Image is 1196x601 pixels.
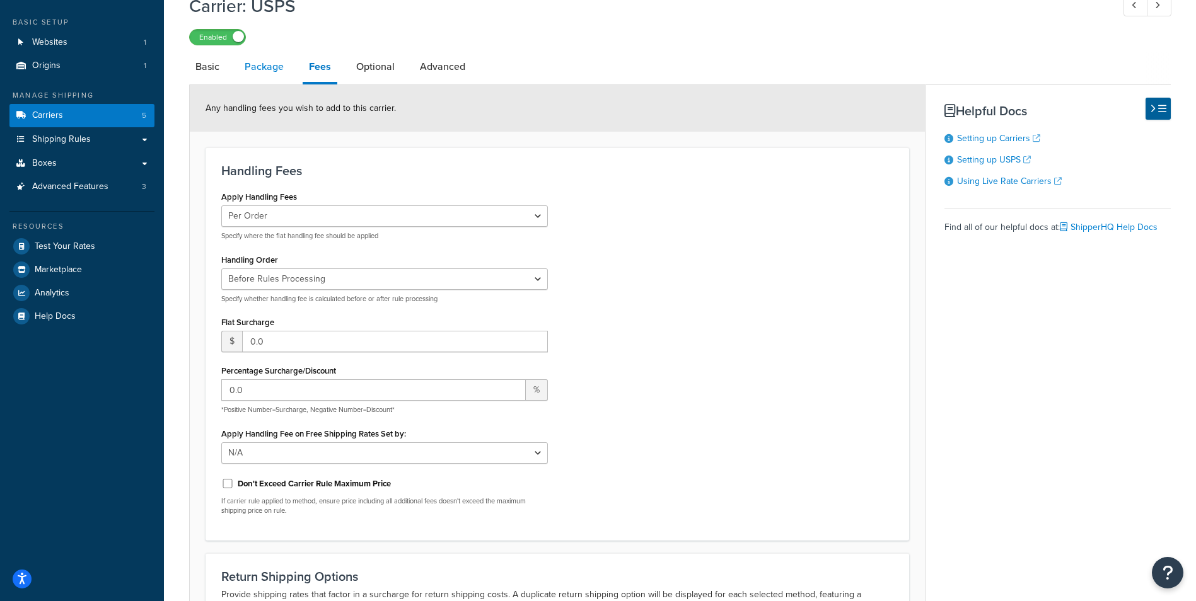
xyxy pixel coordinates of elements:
div: Manage Shipping [9,90,154,101]
span: Analytics [35,288,69,299]
span: $ [221,331,242,352]
p: If carrier rule applied to method, ensure price including all additional fees doesn't exceed the ... [221,496,548,516]
span: % [526,379,548,401]
span: Help Docs [35,311,76,322]
label: Don't Exceed Carrier Rule Maximum Price [238,478,391,489]
button: Open Resource Center [1152,557,1183,588]
label: Apply Handling Fees [221,192,297,202]
span: Websites [32,37,67,48]
span: Boxes [32,158,57,169]
span: Advanced Features [32,181,108,192]
button: Hide Help Docs [1146,98,1171,120]
a: Advanced Features3 [9,175,154,198]
p: Specify whether handling fee is calculated before or after rule processing [221,294,548,304]
a: Origins1 [9,54,154,77]
label: Percentage Surcharge/Discount [221,366,336,375]
span: 1 [144,60,146,71]
a: Package [238,52,290,82]
a: Help Docs [9,305,154,328]
span: Any handling fees you wish to add to this carrier. [206,101,396,115]
li: Advanced Features [9,175,154,198]
a: Websites1 [9,31,154,54]
a: Setting up USPS [957,153,1031,166]
span: 3 [142,181,146,192]
a: Fees [303,52,337,84]
span: Shipping Rules [32,134,91,145]
a: Basic [189,52,226,82]
a: Marketplace [9,258,154,281]
label: Apply Handling Fee on Free Shipping Rates Set by: [221,429,406,438]
span: 1 [144,37,146,48]
a: Analytics [9,282,154,304]
label: Flat Surcharge [221,318,274,327]
a: Test Your Rates [9,235,154,258]
p: *Positive Number=Surcharge, Negative Number=Discount* [221,405,548,415]
span: 5 [142,110,146,121]
span: Test Your Rates [35,241,95,252]
li: Websites [9,31,154,54]
h3: Return Shipping Options [221,570,893,583]
a: Carriers5 [9,104,154,127]
li: Carriers [9,104,154,127]
span: Carriers [32,110,63,121]
label: Handling Order [221,255,278,265]
a: ShipperHQ Help Docs [1060,220,1158,234]
div: Resources [9,221,154,232]
a: Shipping Rules [9,128,154,151]
a: Boxes [9,152,154,175]
h3: Helpful Docs [944,104,1171,118]
div: Basic Setup [9,17,154,28]
p: Specify where the flat handling fee should be applied [221,231,548,241]
a: Using Live Rate Carriers [957,175,1062,188]
label: Enabled [190,30,245,45]
a: Setting up Carriers [957,132,1040,145]
li: Origins [9,54,154,77]
div: Find all of our helpful docs at: [944,209,1171,236]
h3: Handling Fees [221,164,893,178]
a: Optional [350,52,401,82]
span: Marketplace [35,265,82,275]
a: Advanced [414,52,472,82]
span: Origins [32,60,61,71]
